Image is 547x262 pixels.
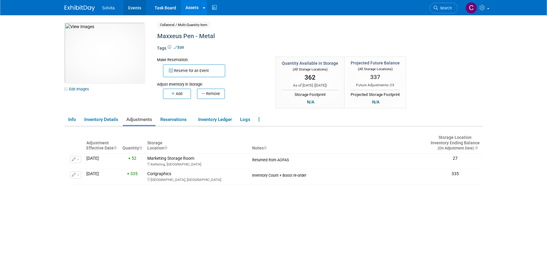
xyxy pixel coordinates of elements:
div: Make Reservation: [157,57,267,63]
a: Adjustments [123,114,155,125]
div: Kettering, [GEOGRAPHIC_DATA] [147,161,247,167]
div: Future Adjustments: [351,83,400,88]
span: Search [438,6,452,10]
div: Maxxeus Pen - Metal [155,31,433,42]
span: 337 [370,74,380,80]
a: Info [65,114,79,125]
a: Logs [236,114,254,125]
th: Storage LocationInventory Ending Balance (On Adjustment Date) : activate to sort column ascending [428,133,483,154]
span: (On Adjustment Date) [432,146,474,150]
img: ExhibitDay [65,5,95,11]
div: [GEOGRAPHIC_DATA], [GEOGRAPHIC_DATA] [147,177,247,182]
div: Projected Storage Footprint [351,90,400,98]
a: Search [430,3,458,13]
div: Storage Footprint [282,90,338,98]
div: Projected Future Balance [351,60,400,66]
td: [DATE] [84,154,120,169]
a: Edit [174,45,184,50]
div: Adjust Inventory in Storage: [157,77,267,87]
div: Tags [157,45,433,55]
div: (All Storage Locations) [282,66,338,72]
td: [DATE] [84,169,120,185]
div: Corigraphics [147,171,247,182]
a: Inventory Ledger [195,114,235,125]
span: -25 [389,83,394,87]
div: N/A [305,99,316,105]
div: 27 [430,156,480,161]
a: Reservations [157,114,193,125]
button: Reserve for an Event [163,64,225,77]
th: Storage Location : activate to sort column ascending [145,133,250,154]
span: + 335 [127,171,138,176]
button: Remove [197,89,225,99]
div: N/A [370,99,381,105]
span: Solvita [102,5,115,10]
div: Marketing Storage Room [147,156,247,167]
a: Inventory Details [81,114,122,125]
th: Notes : activate to sort column ascending [250,133,428,154]
span: [DATE] [315,83,326,87]
span: 362 [305,74,315,81]
button: Add [163,89,191,99]
th: Quantity : activate to sort column ascending [120,133,145,154]
div: 335 [430,171,480,177]
span: Collateral / Multi-Quantity Item [157,22,210,28]
div: Returned from AOFAS [252,156,425,162]
th: Adjustment Effective Date : activate to sort column ascending [84,133,120,154]
div: (All Storage Locations) [351,66,400,72]
div: Quantity Available in Storage [282,60,338,66]
img: View Images [65,23,145,83]
div: As of [DATE] ( ) [282,83,338,88]
span: + 52 [128,156,136,161]
a: Edit Images [65,85,92,93]
img: Cindy Miller [465,2,477,14]
div: Inventory Count + Boost re-order [252,171,425,178]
